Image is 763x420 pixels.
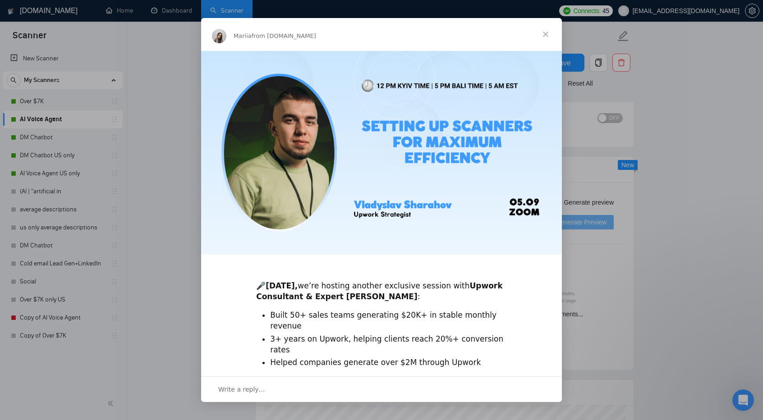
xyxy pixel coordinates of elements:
img: Profile image for Mariia [212,29,226,43]
li: 3+ years on Upwork, helping clients reach 20%+ conversion rates [270,334,507,356]
li: Built 50+ sales teams generating $20K+ in stable monthly revenue [270,310,507,332]
div: 🎤 we’re hosting another exclusive session with : [256,270,507,302]
div: Open conversation and reply [201,376,562,402]
span: Write a reply… [218,383,265,395]
span: from [DOMAIN_NAME] [252,32,316,39]
b: [DATE], [266,281,298,290]
li: Helped companies generate over $2M through Upwork [270,357,507,368]
span: Close [529,18,562,50]
span: Mariia [234,32,252,39]
b: Upwork Consultant & Expert [PERSON_NAME] [256,281,502,301]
